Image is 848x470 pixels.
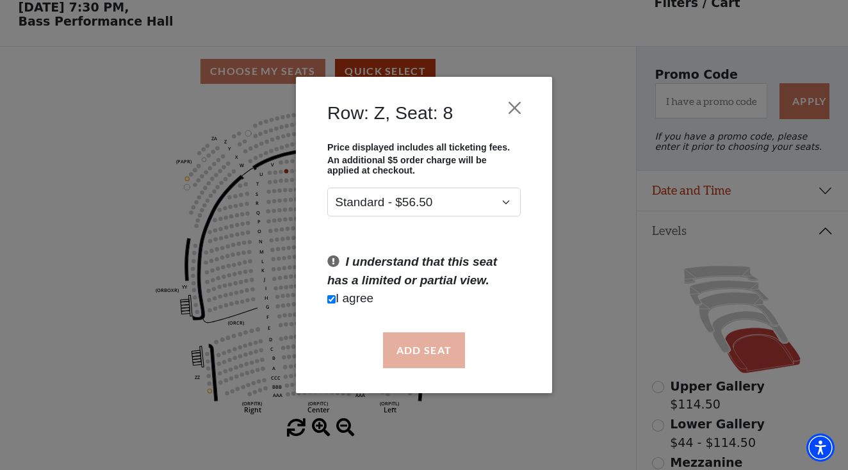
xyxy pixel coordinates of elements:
p: I agree [327,289,521,308]
input: Checkbox field [327,295,336,304]
button: Close [503,95,527,120]
p: An additional $5 order charge will be applied at checkout. [327,155,521,175]
p: I understand that this seat has a limited or partial view. [327,253,521,289]
button: Add Seat [383,332,465,368]
h4: Row: Z, Seat: 8 [327,102,453,124]
div: Accessibility Menu [806,434,835,462]
p: Price displayed includes all ticketing fees. [327,142,521,152]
